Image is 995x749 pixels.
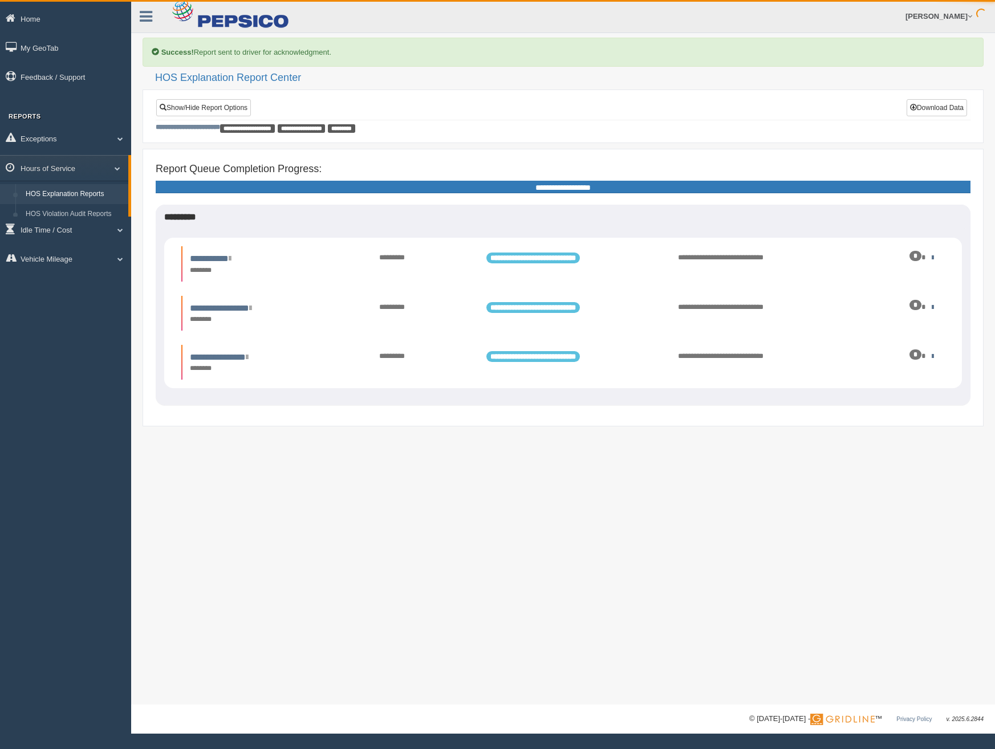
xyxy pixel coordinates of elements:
[907,99,967,116] button: Download Data
[156,99,251,116] a: Show/Hide Report Options
[156,164,970,175] h4: Report Queue Completion Progress:
[181,345,945,380] li: Expand
[181,296,945,331] li: Expand
[810,714,875,725] img: Gridline
[155,72,984,84] h2: HOS Explanation Report Center
[21,184,128,205] a: HOS Explanation Reports
[896,716,932,722] a: Privacy Policy
[143,38,984,67] div: Report sent to driver for acknowledgment.
[749,713,984,725] div: © [DATE]-[DATE] - ™
[181,246,945,281] li: Expand
[21,204,128,225] a: HOS Violation Audit Reports
[161,48,194,56] b: Success!
[947,716,984,722] span: v. 2025.6.2844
